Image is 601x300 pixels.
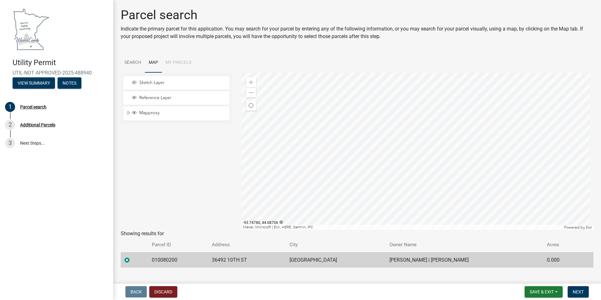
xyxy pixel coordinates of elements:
td: [PERSON_NAME] | [PERSON_NAME] [386,252,543,268]
button: View Summary [13,77,55,89]
span: Sketch Layer [138,80,227,86]
div: 1 [5,102,15,112]
span: Expand [126,110,131,117]
th: Acres [543,237,580,252]
div: Powered by [563,225,593,230]
span: Reference Layer [138,95,227,101]
td: 010080200 [148,252,208,268]
td: 36492 10TH ST [208,252,286,268]
div: Maxar, Microsoft | Esri, HERE, Garmin, iPC [241,225,563,230]
li: Reference Layer [124,91,229,105]
span: Next [573,289,584,294]
div: Parcel search [20,105,47,109]
ul: Layer List [123,75,230,123]
wm-modal-confirm: Summary [13,81,55,86]
span: Back [130,289,142,294]
th: Owner Name [386,237,543,252]
div: Showing results for [121,230,593,237]
div: Zoom in [246,77,256,87]
div: Reference Layer [131,95,227,101]
p: Indicate the primary parcel for this application. You may search for your parcel by entering any ... [121,25,593,40]
li: Sketch Layer [124,76,229,90]
div: Additional Parcels [20,123,55,127]
div: Find my location [246,101,256,111]
span: Save & Exit [530,289,554,294]
div: Zoom out [246,87,256,97]
span: Mapproxy [138,110,227,116]
a: Esri [586,225,592,230]
li: Mapproxy [124,106,229,121]
img: Waseca County, Minnesota [13,7,50,52]
h4: Utility Permit [13,58,108,67]
th: Address [208,237,286,252]
th: Parcel ID [148,237,208,252]
button: Next [568,286,589,297]
h1: Parcel search [121,8,593,23]
span: UTIL-NOT APPROVED-2025-488940 [13,70,101,76]
th: City [286,237,386,252]
wm-modal-confirm: Notes [58,81,81,86]
div: 3 [5,138,15,148]
td: 0.000 [543,252,580,268]
button: Discard [149,286,177,297]
div: 2 [5,120,15,130]
button: Save & Exit [525,286,563,297]
td: [GEOGRAPHIC_DATA] [286,252,386,268]
a: Search [121,53,145,73]
div: Sketch Layer [131,80,227,86]
a: Map [145,53,162,73]
div: Mapproxy [131,110,227,116]
button: Back [125,286,147,297]
button: Notes [58,77,81,89]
